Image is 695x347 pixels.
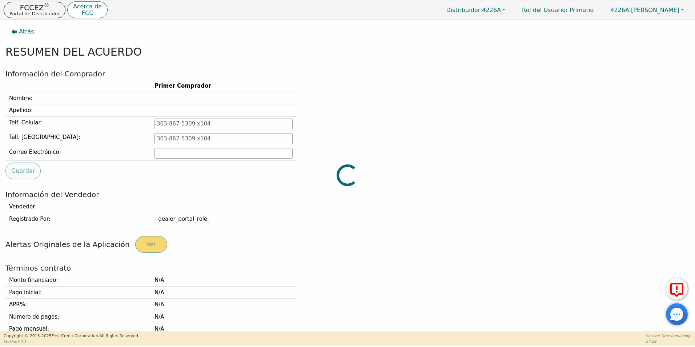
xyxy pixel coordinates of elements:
p: Acerca de [73,4,102,9]
sup: ® [44,2,49,9]
span: Rol del Usuario : [522,7,567,13]
a: Rol del Usuario: Primario [515,3,601,17]
span: 4226A: [610,7,631,13]
p: Copyright © 2015- 2025 First Credit Corporation. [4,333,139,339]
p: 57:28 [646,339,691,344]
span: 4226A [446,7,501,13]
button: Reportar Error a FCC [666,278,688,300]
p: Session Time Remaining: [646,333,691,339]
span: Distribuidor: [446,7,482,13]
button: Distribuidor:4226A [439,4,513,16]
span: [PERSON_NAME] [610,7,679,13]
p: FCCEZ [9,4,60,11]
button: Acerca deFCC [67,1,108,19]
button: 4226A:[PERSON_NAME] [603,4,691,16]
button: FCCEZ®Portal de Distribuidor [4,2,65,18]
p: Version 3.2.1 [4,339,139,344]
p: FCC [73,10,102,16]
p: Portal de Distribuidor [9,11,60,16]
span: All Rights Reserved. [99,334,139,338]
p: Primario [515,3,601,17]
